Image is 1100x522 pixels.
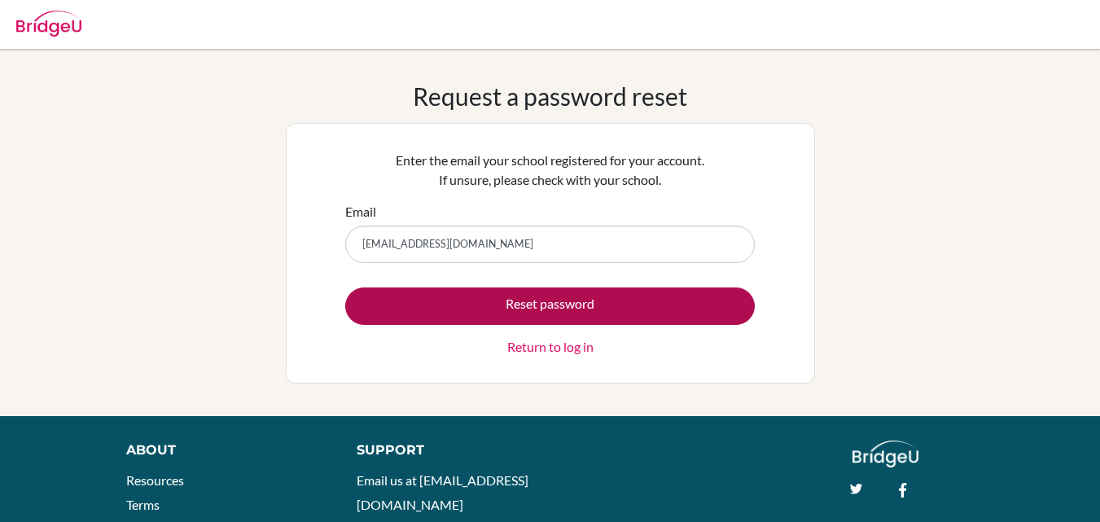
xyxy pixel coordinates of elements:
p: Enter the email your school registered for your account. If unsure, please check with your school. [345,151,755,190]
div: About [126,441,320,460]
img: logo_white@2x-f4f0deed5e89b7ecb1c2cc34c3e3d731f90f0f143d5ea2071677605dd97b5244.png [852,441,918,467]
a: Terms [126,497,160,512]
img: Bridge-U [16,11,81,37]
a: Email us at [EMAIL_ADDRESS][DOMAIN_NAME] [357,472,528,512]
a: Resources [126,472,184,488]
div: Support [357,441,534,460]
button: Reset password [345,287,755,325]
h1: Request a password reset [413,81,687,111]
label: Email [345,202,376,222]
a: Return to log in [507,337,594,357]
